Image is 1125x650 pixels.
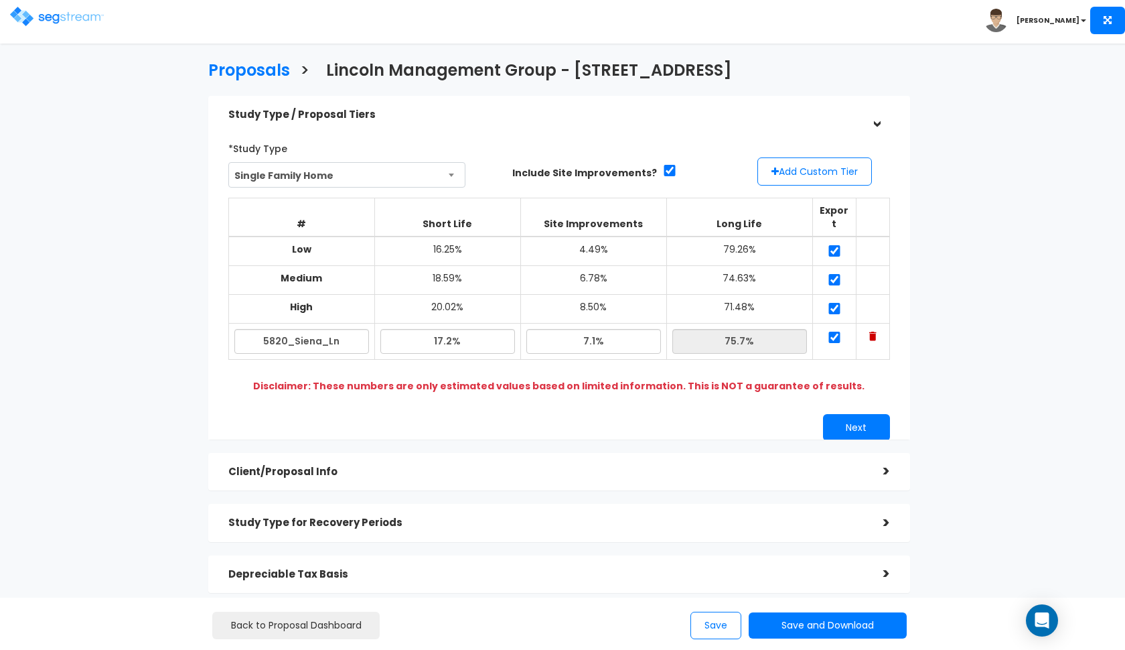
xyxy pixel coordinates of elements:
[984,9,1008,32] img: avatar.png
[281,271,322,285] b: Medium
[374,198,520,237] th: Short Life
[228,137,287,155] label: *Study Type
[229,163,465,188] span: Single Family Home
[520,237,666,266] td: 4.49%
[863,564,890,584] div: >
[1026,604,1058,637] div: Open Intercom Messenger
[869,332,877,341] img: Trash Icon
[866,101,887,128] div: >
[253,379,865,393] b: Disclaimer: These numbers are only estimated values based on limited information. This is NOT a g...
[228,517,863,529] h5: Study Type for Recovery Periods
[228,466,863,478] h5: Client/Proposal Info
[326,62,732,82] h3: Lincoln Management Group - [STREET_ADDRESS]
[863,461,890,482] div: >
[690,612,741,639] button: Save
[208,62,290,82] h3: Proposals
[666,265,812,294] td: 74.63%
[512,166,657,180] label: Include Site Improvements?
[228,109,863,121] h5: Study Type / Proposal Tiers
[863,513,890,533] div: >
[228,198,374,237] th: #
[812,198,856,237] th: Export
[300,62,309,82] h3: >
[666,294,812,323] td: 71.48%
[666,198,812,237] th: Long Life
[198,48,290,89] a: Proposals
[10,7,104,26] img: logo.png
[228,569,863,580] h5: Depreciable Tax Basis
[374,294,520,323] td: 20.02%
[520,198,666,237] th: Site Improvements
[212,612,380,639] a: Back to Proposal Dashboard
[520,294,666,323] td: 8.50%
[666,237,812,266] td: 79.26%
[823,414,890,441] button: Next
[374,265,520,294] td: 18.59%
[228,162,466,188] span: Single Family Home
[290,300,313,314] b: High
[374,237,520,266] td: 16.25%
[1017,15,1079,25] b: [PERSON_NAME]
[292,243,311,256] b: Low
[749,612,907,639] button: Save and Download
[520,265,666,294] td: 6.78%
[757,157,872,186] button: Add Custom Tier
[316,48,732,89] a: Lincoln Management Group - [STREET_ADDRESS]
